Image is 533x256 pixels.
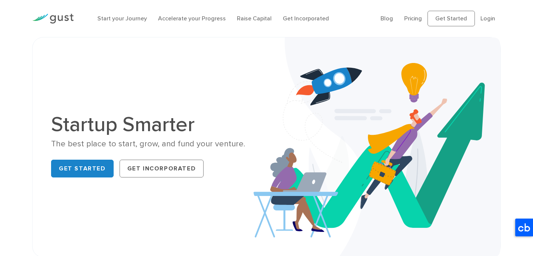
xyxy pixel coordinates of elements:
img: Gust Logo [32,14,74,24]
a: Raise Capital [237,15,272,22]
a: Blog [381,15,393,22]
a: Get Started [51,160,114,177]
a: Get Started [428,11,475,26]
a: Login [480,15,495,22]
h1: Startup Smarter [51,114,261,135]
a: Get Incorporated [283,15,329,22]
a: Get Incorporated [120,160,204,177]
a: Pricing [404,15,422,22]
a: Start your Journey [97,15,147,22]
a: Accelerate your Progress [158,15,226,22]
div: The best place to start, grow, and fund your venture. [51,139,261,149]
